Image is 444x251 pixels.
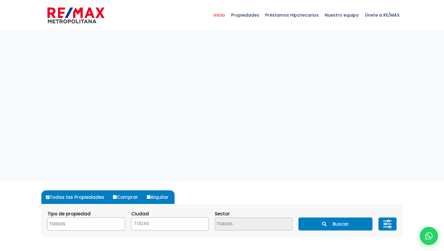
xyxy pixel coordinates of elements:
[211,6,228,24] span: Inicio
[47,211,91,217] span: Tipo de propiedad
[228,6,262,24] span: Propiedades
[134,220,149,227] span: TODAS
[46,195,50,199] input: Todas las Propiedades
[262,6,322,24] span: Préstamos Hipotecarios
[44,190,110,204] label: Todas las Propiedades
[298,218,372,230] button: Buscar
[145,190,175,204] label: Alquilar
[131,211,149,217] span: Ciudad
[113,195,117,199] input: Comprar
[47,6,105,24] img: remax-metropolitana-logo
[362,6,403,24] span: Únete a RE/MAX
[48,218,106,231] textarea: Search
[322,6,362,24] span: Nuestro equipo
[131,218,209,230] span: TODAS
[147,195,150,199] input: Alquilar
[111,190,144,204] label: Comprar
[215,218,274,231] textarea: Search
[131,219,208,228] span: TODAS
[215,211,230,217] span: Sector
